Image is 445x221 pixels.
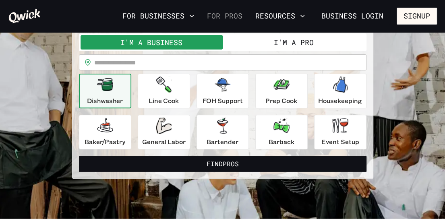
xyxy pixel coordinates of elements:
button: Prep Cook [255,74,308,108]
button: Line Cook [138,74,190,108]
p: Dishwasher [87,96,123,105]
p: Housekeeping [318,96,362,105]
button: Signup [397,8,437,25]
button: Baker/Pastry [79,115,131,149]
button: Dishwasher [79,74,131,108]
p: Line Cook [149,96,179,105]
button: Housekeeping [314,74,366,108]
p: Prep Cook [265,96,297,105]
button: Bartender [197,115,249,149]
p: Baker/Pastry [85,137,125,147]
button: Resources [252,9,308,23]
button: Barback [255,115,308,149]
button: I'm a Pro [223,35,365,50]
p: Event Setup [321,137,359,147]
p: FOH Support [203,96,243,105]
button: FOH Support [197,74,249,108]
a: For Pros [204,9,246,23]
button: I'm a Business [81,35,223,50]
a: Business Login [315,8,390,25]
p: Barback [269,137,294,147]
button: FindPros [79,156,366,172]
p: General Labor [142,137,186,147]
button: Event Setup [314,115,366,149]
button: For Businesses [119,9,197,23]
p: Bartender [207,137,238,147]
button: General Labor [138,115,190,149]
